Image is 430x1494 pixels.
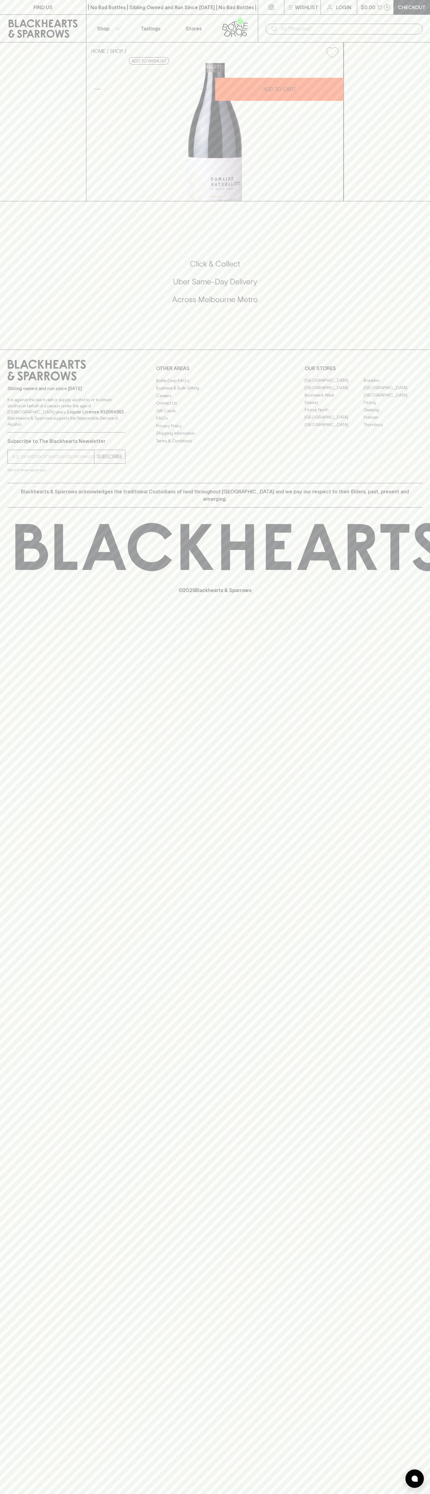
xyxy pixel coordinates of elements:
[386,6,388,9] p: 0
[34,4,53,11] p: FIND US
[7,467,125,473] p: We will never spam you
[361,4,376,11] p: $0.00
[94,450,125,463] button: SUBSCRIBE
[364,377,423,384] a: Braddon
[156,430,274,437] a: Shipping Information
[364,421,423,429] a: Thornbury
[172,15,215,42] a: Stores
[129,15,172,42] a: Tastings
[7,277,423,287] h5: Uber Same-Day Delivery
[305,377,364,384] a: [GEOGRAPHIC_DATA]
[156,392,274,399] a: Careers
[110,48,123,54] a: SHOP
[91,48,105,54] a: HOME
[7,397,125,427] p: It is against the law to sell or supply alcohol to, or to obtain alcohol on behalf of a person un...
[280,24,418,34] input: Try "Pinot noir"
[305,365,423,372] p: OUR STORES
[364,406,423,414] a: Geelong
[7,385,125,392] p: Sibling owned and run since [DATE]
[156,377,274,384] a: Bottle Drop FAQ's
[305,392,364,399] a: Brunswick West
[7,294,423,305] h5: Across Melbourne Metro
[86,15,129,42] button: Shop
[305,414,364,421] a: [GEOGRAPHIC_DATA]
[364,392,423,399] a: [GEOGRAPHIC_DATA]
[295,4,318,11] p: Wishlist
[156,415,274,422] a: FAQ's
[12,452,94,461] input: e.g. jane@blackheartsandsparrows.com.au
[364,399,423,406] a: Fitzroy
[305,399,364,406] a: Elwood
[7,437,125,445] p: Subscribe to The Blackhearts Newsletter
[156,437,274,445] a: Terms & Conditions
[67,409,124,414] strong: Liquor License #32064953
[215,78,344,101] button: ADD TO CART
[305,421,364,429] a: [GEOGRAPHIC_DATA]
[86,63,343,201] img: 38987.png
[156,422,274,429] a: Privacy Policy
[186,25,202,32] p: Stores
[97,25,109,32] p: Shop
[97,453,123,460] p: SUBSCRIBE
[156,400,274,407] a: Contact Us
[398,4,426,11] p: Checkout
[156,365,274,372] p: OTHER AREAS
[324,45,341,61] button: Add to wishlist
[156,385,274,392] a: Business & Bulk Gifting
[336,4,351,11] p: Login
[263,85,296,93] p: ADD TO CART
[305,384,364,392] a: [GEOGRAPHIC_DATA]
[129,57,169,65] button: Add to wishlist
[156,407,274,414] a: Gift Cards
[364,414,423,421] a: Prahran
[364,384,423,392] a: [GEOGRAPHIC_DATA]
[412,1476,418,1482] img: bubble-icon
[7,234,423,337] div: Call to action block
[12,488,418,503] p: Blackhearts & Sparrows acknowledges the traditional Custodians of land throughout [GEOGRAPHIC_DAT...
[7,259,423,269] h5: Click & Collect
[305,406,364,414] a: Fitzroy North
[141,25,160,32] p: Tastings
